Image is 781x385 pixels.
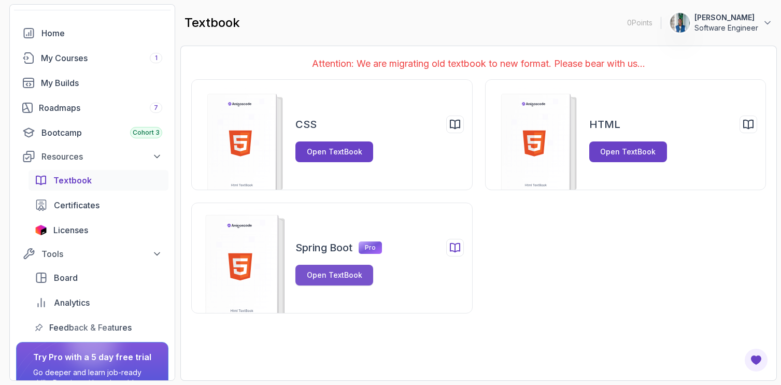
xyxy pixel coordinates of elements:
button: Open Feedback Button [744,348,769,373]
div: Open TextBook [307,147,362,157]
span: Cohort 3 [133,129,160,137]
button: user profile image[PERSON_NAME]Software Engineer [670,12,773,33]
a: certificates [29,195,168,216]
div: Tools [41,248,162,260]
a: home [16,23,168,44]
span: Feedback & Features [49,321,132,334]
div: Open TextBook [600,147,656,157]
a: textbook [29,170,168,191]
div: Bootcamp [41,126,162,139]
p: [PERSON_NAME] [694,12,758,23]
div: Resources [41,150,162,163]
h2: textbook [184,15,240,31]
span: 1 [155,54,158,62]
button: Open TextBook [295,265,373,286]
h2: Spring Boot [295,240,352,255]
a: builds [16,73,168,93]
img: jetbrains icon [35,225,47,235]
a: board [29,267,168,288]
h2: CSS [295,117,317,132]
img: user profile image [670,13,690,33]
div: My Builds [41,77,162,89]
p: Attention: We are migrating old textbook to new format. Please bear with us... [191,56,766,71]
div: Roadmaps [39,102,162,114]
button: Tools [16,245,168,263]
a: roadmaps [16,97,168,118]
a: feedback [29,317,168,338]
p: 0 Points [627,18,652,28]
span: Analytics [54,296,90,309]
div: Open TextBook [307,270,362,280]
span: 7 [154,104,158,112]
button: Open TextBook [589,141,667,162]
button: Resources [16,147,168,166]
h2: HTML [589,117,620,132]
a: courses [16,48,168,68]
span: Board [54,272,78,284]
button: Open TextBook [295,141,373,162]
div: Home [41,27,162,39]
p: Software Engineer [694,23,758,33]
a: analytics [29,292,168,313]
span: Licenses [53,224,88,236]
span: Textbook [53,174,92,187]
a: licenses [29,220,168,240]
a: bootcamp [16,122,168,143]
div: My Courses [41,52,162,64]
span: Certificates [54,199,100,211]
p: Pro [359,241,382,254]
